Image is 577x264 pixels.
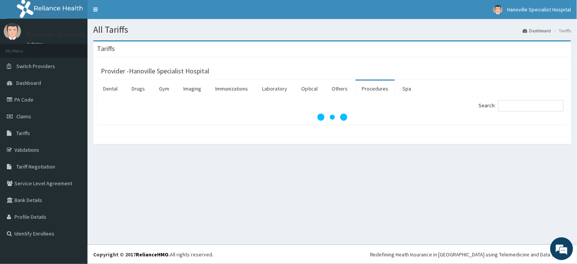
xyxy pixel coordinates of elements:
svg: audio-loading [317,102,348,132]
span: Tariffs [16,130,30,137]
span: Hanoville Specialist Hospital [507,6,571,13]
p: Hanoville Specialist Hospital [27,31,112,38]
div: Minimize live chat window [125,4,143,22]
footer: All rights reserved. [87,245,577,264]
a: Gym [153,81,175,97]
strong: Copyright © 2017 . [93,251,170,258]
img: User Image [493,5,503,14]
span: Claims [16,113,31,120]
a: Imaging [177,81,207,97]
a: Dental [97,81,124,97]
span: Dashboard [16,80,41,86]
a: Dashboard [523,27,551,34]
a: Drugs [126,81,151,97]
a: Immunizations [209,81,254,97]
a: Online [27,41,45,47]
label: Search: [479,100,564,111]
a: Others [326,81,354,97]
div: Chat with us now [40,43,128,52]
input: Search: [498,100,564,111]
span: We're online! [44,82,105,159]
a: Optical [295,81,324,97]
a: RelianceHMO [136,251,168,258]
img: d_794563401_company_1708531726252_794563401 [14,38,31,57]
a: Spa [397,81,418,97]
span: Switch Providers [16,63,55,70]
h3: Provider - Hanoville Specialist Hospital [101,68,209,75]
h3: Tariffs [97,45,115,52]
textarea: Type your message and hit 'Enter' [4,180,145,207]
a: Laboratory [256,81,293,97]
div: Redefining Heath Insurance in [GEOGRAPHIC_DATA] using Telemedicine and Data Science! [370,251,571,258]
a: Procedures [356,81,395,97]
img: User Image [4,23,21,40]
li: Tariffs [552,27,571,34]
span: Tariff Negotiation [16,163,55,170]
h1: All Tariffs [93,25,571,35]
